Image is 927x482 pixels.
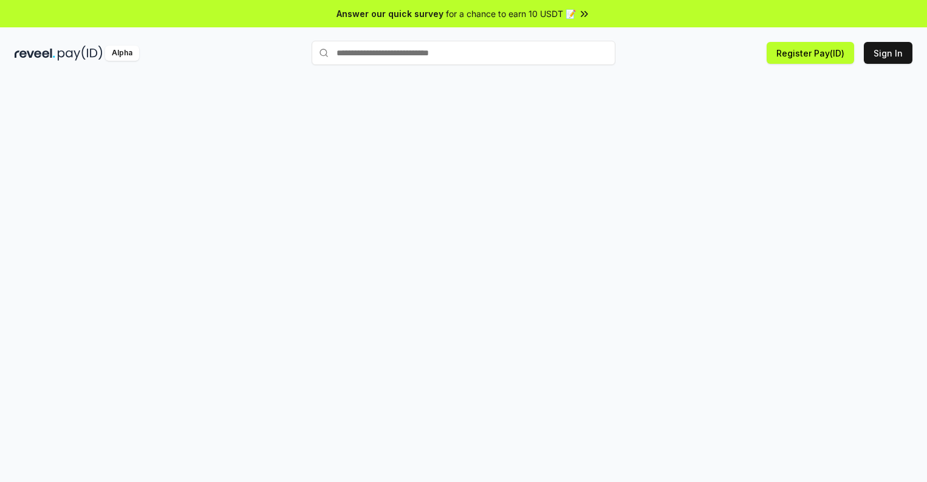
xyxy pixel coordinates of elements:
[105,46,139,61] div: Alpha
[446,7,576,20] span: for a chance to earn 10 USDT 📝
[767,42,854,64] button: Register Pay(ID)
[337,7,443,20] span: Answer our quick survey
[864,42,912,64] button: Sign In
[15,46,55,61] img: reveel_dark
[58,46,103,61] img: pay_id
